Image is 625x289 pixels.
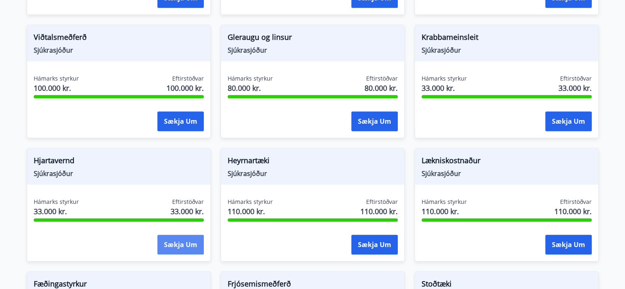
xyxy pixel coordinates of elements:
[422,74,467,83] span: Hámarks styrkur
[228,74,273,83] span: Hámarks styrkur
[172,198,204,206] span: Eftirstöðvar
[360,206,398,217] span: 110.000 kr.
[228,46,398,55] span: Sjúkrasjóður
[34,83,79,93] span: 100.000 kr.
[34,198,79,206] span: Hámarks styrkur
[34,155,204,169] span: Hjartavernd
[366,74,398,83] span: Eftirstöðvar
[34,74,79,83] span: Hámarks styrkur
[171,206,204,217] span: 33.000 kr.
[157,111,204,131] button: Sækja um
[34,32,204,46] span: Viðtalsmeðferð
[351,235,398,254] button: Sækja um
[422,155,592,169] span: Lækniskostnaður
[364,83,398,93] span: 80.000 kr.
[228,169,398,178] span: Sjúkrasjóður
[422,32,592,46] span: Krabbameinsleit
[554,206,592,217] span: 110.000 kr.
[172,74,204,83] span: Eftirstöðvar
[545,111,592,131] button: Sækja um
[560,198,592,206] span: Eftirstöðvar
[366,198,398,206] span: Eftirstöðvar
[560,74,592,83] span: Eftirstöðvar
[228,83,273,93] span: 80.000 kr.
[34,169,204,178] span: Sjúkrasjóður
[34,206,79,217] span: 33.000 kr.
[422,169,592,178] span: Sjúkrasjóður
[228,206,273,217] span: 110.000 kr.
[422,83,467,93] span: 33.000 kr.
[228,198,273,206] span: Hámarks styrkur
[545,235,592,254] button: Sækja um
[228,32,398,46] span: Gleraugu og linsur
[422,46,592,55] span: Sjúkrasjóður
[157,235,204,254] button: Sækja um
[351,111,398,131] button: Sækja um
[422,198,467,206] span: Hámarks styrkur
[422,206,467,217] span: 110.000 kr.
[34,46,204,55] span: Sjúkrasjóður
[166,83,204,93] span: 100.000 kr.
[228,155,398,169] span: Heyrnartæki
[558,83,592,93] span: 33.000 kr.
